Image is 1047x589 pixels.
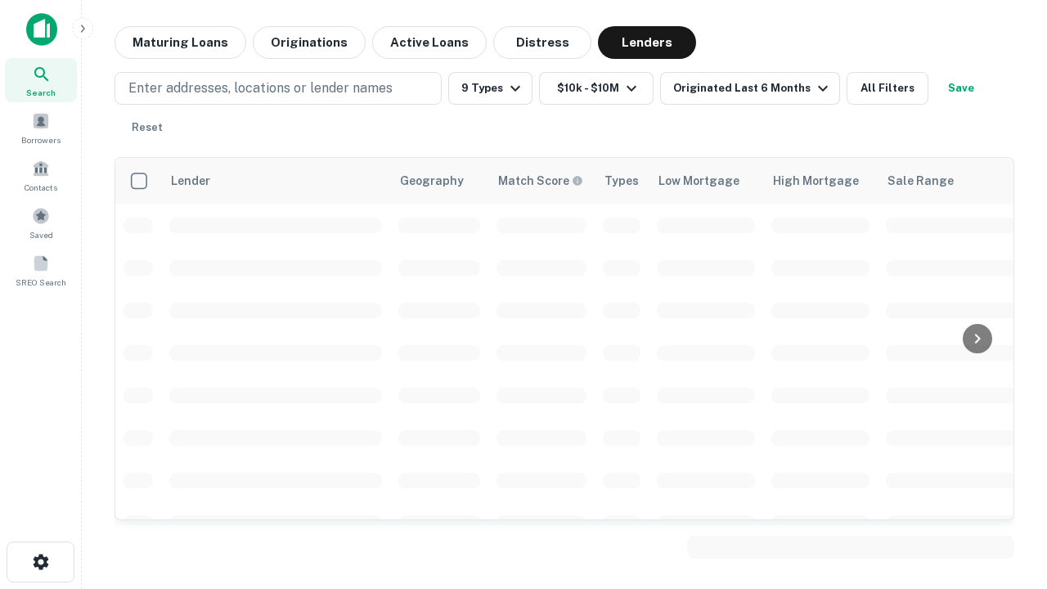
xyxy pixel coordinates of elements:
th: Geography [390,158,488,204]
span: Saved [29,228,53,241]
th: Lender [161,158,390,204]
button: Enter addresses, locations or lender names [115,72,442,105]
div: Lender [171,171,210,191]
a: Contacts [5,153,77,197]
button: Originated Last 6 Months [660,72,840,105]
button: Lenders [598,26,696,59]
th: High Mortgage [763,158,878,204]
button: Distress [493,26,591,59]
span: SREO Search [16,276,66,289]
p: Enter addresses, locations or lender names [128,79,393,98]
button: Originations [253,26,366,59]
th: Low Mortgage [649,158,763,204]
button: All Filters [847,72,928,105]
a: Saved [5,200,77,245]
div: Geography [400,171,464,191]
th: Types [595,158,649,204]
button: Maturing Loans [115,26,246,59]
img: capitalize-icon.png [26,13,57,46]
div: Capitalize uses an advanced AI algorithm to match your search with the best lender. The match sco... [498,172,583,190]
iframe: Chat Widget [965,406,1047,484]
div: Sale Range [887,171,954,191]
a: SREO Search [5,248,77,292]
div: Low Mortgage [658,171,739,191]
div: Originated Last 6 Months [673,79,833,98]
th: Sale Range [878,158,1025,204]
div: High Mortgage [773,171,859,191]
button: $10k - $10M [539,72,654,105]
button: Active Loans [372,26,487,59]
button: Save your search to get updates of matches that match your search criteria. [935,72,987,105]
a: Borrowers [5,106,77,150]
button: Reset [121,111,173,144]
div: Types [604,171,639,191]
button: 9 Types [448,72,532,105]
h6: Match Score [498,172,580,190]
th: Capitalize uses an advanced AI algorithm to match your search with the best lender. The match sco... [488,158,595,204]
span: Contacts [25,181,57,194]
span: Borrowers [21,133,61,146]
span: Search [26,86,56,99]
a: Search [5,58,77,102]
